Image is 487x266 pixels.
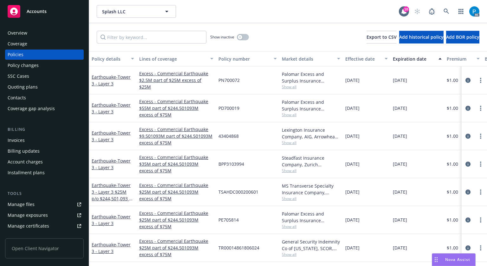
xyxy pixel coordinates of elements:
a: Earthquake [92,214,131,226]
span: $1.00 [447,189,458,195]
span: [DATE] [393,216,407,223]
span: - Tower 3 - Layer 3 [92,242,131,254]
a: Manage exposures [5,210,84,220]
a: Coverage gap analysis [5,103,84,114]
a: Earthquake [92,242,131,254]
div: Overview [8,28,27,38]
div: Manage files [8,199,35,209]
span: $1.00 [447,244,458,251]
div: Lines of coverage [139,56,206,62]
span: [DATE] [345,189,360,195]
a: more [477,188,484,196]
span: [DATE] [393,105,407,111]
button: Lines of coverage [137,51,216,66]
div: Coverage [8,39,27,49]
span: [DATE] [345,161,360,167]
div: 10 [403,6,409,12]
span: - Tower 3 - Layer 3 [92,102,131,115]
a: circleInformation [464,244,472,252]
span: $1.00 [447,216,458,223]
a: Excess - Commercial Earthquake $25M part of $244.501093M excess of $75M [139,210,213,230]
span: [DATE] [345,133,360,139]
a: more [477,216,484,224]
div: Billing updates [8,146,40,156]
a: Installment plans [5,168,84,178]
span: $1.00 [447,133,458,139]
a: Billing updates [5,146,84,156]
span: TR00014861806024 [218,244,259,251]
div: Effective date [345,56,381,62]
span: - Tower 3 - Layer 3 [92,214,131,226]
span: Export to CSV [367,34,397,40]
span: PD700019 [218,105,239,111]
div: Installment plans [8,168,45,178]
span: 43404868 [218,133,239,139]
a: Earthquake [92,130,131,143]
span: [DATE] [345,77,360,83]
img: photo [469,6,479,17]
a: circleInformation [464,160,472,168]
span: PN700072 [218,77,240,83]
span: Splash LLC [102,8,157,15]
span: [DATE] [393,244,407,251]
span: $1.00 [447,105,458,111]
button: Add historical policy [399,31,444,43]
a: Manage files [5,199,84,209]
div: Palomar Excess and Surplus Insurance Company, Palomar, CRC Group [282,71,340,84]
a: Accounts [5,3,84,20]
a: Coverage [5,39,84,49]
a: circleInformation [464,132,472,140]
button: Export to CSV [367,31,397,43]
div: Palomar Excess and Surplus Insurance Company, Palomar, Arrowhead General Insurance Agency, Inc., ... [282,99,340,112]
a: more [477,244,484,252]
a: Excess - Commercial Earthquake $35M part of $244.501093M excess of $75M [139,154,213,174]
div: SSC Cases [8,71,29,81]
a: more [477,132,484,140]
span: [DATE] [393,161,407,167]
div: Billing [5,126,84,133]
a: Excess - Commercial Earthquake $9.501093M part of $244.501093M excess of $75M [139,126,213,146]
button: Policy number [216,51,279,66]
span: [DATE] [393,189,407,195]
button: Expiration date [390,51,444,66]
button: Splash LLC [97,5,176,18]
div: Policy details [92,56,127,62]
a: Switch app [455,5,467,18]
a: Manage claims [5,232,84,242]
a: Earthquake [92,74,131,87]
a: Earthquake [92,182,134,208]
a: Earthquake [92,158,131,170]
span: - Tower 3 - Layer 3 [92,158,131,170]
a: Quoting plans [5,82,84,92]
span: Show inactive [210,34,234,40]
a: circleInformation [464,188,472,196]
div: Steadfast Insurance Company, Zurich Insurance Group, Arrowhead General Insurance Agency, Inc., CR... [282,155,340,168]
button: Market details [279,51,343,66]
span: - Tower 3 - Layer 3 [92,130,131,143]
a: Search [440,5,453,18]
span: Add historical policy [399,34,444,40]
span: PE705814 [218,216,239,223]
div: Quoting plans [8,82,38,92]
a: Policy changes [5,60,84,70]
a: Excess - Commercial Earthquake $25M part of $244.501093M excess of $75M [139,238,213,258]
div: Palomar Excess and Surplus Insurance Company, Palomar, Arrowhead General Insurance Agency, Inc., ... [282,210,340,224]
a: Policies [5,50,84,60]
div: Premium [447,56,473,62]
div: Contacts [8,93,26,103]
div: General Security Indemnity Co of [US_STATE], SCOR, Arrowhead General Insurance Agency, Inc., CRC ... [282,238,340,252]
button: Nova Assist [432,253,476,266]
div: Lexington Insurance Company, AIG, Arrowhead General Insurance Agency, Inc., CRC Group [282,127,340,140]
div: Manage certificates [8,221,49,231]
span: Open Client Navigator [5,238,84,258]
a: Contacts [5,93,84,103]
span: - Tower 3 - Layer 3 [92,74,131,87]
a: Invoices [5,135,84,145]
div: Account charges [8,157,43,167]
a: circleInformation [464,104,472,112]
div: Market details [282,56,333,62]
span: [DATE] [393,77,407,83]
a: circleInformation [464,76,472,84]
div: Coverage gap analysis [8,103,55,114]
